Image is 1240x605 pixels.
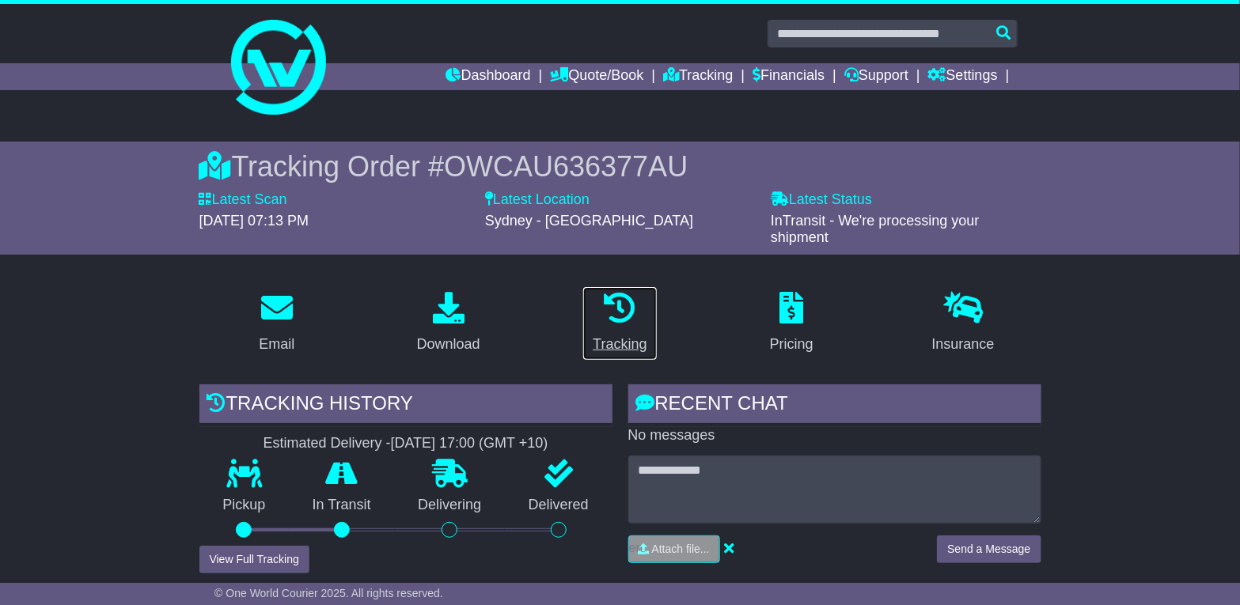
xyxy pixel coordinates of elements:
[417,334,480,355] div: Download
[505,497,612,514] p: Delivered
[753,63,825,90] a: Financials
[199,435,612,452] div: Estimated Delivery -
[928,63,998,90] a: Settings
[485,213,693,229] span: Sydney - [GEOGRAPHIC_DATA]
[199,384,612,427] div: Tracking history
[582,286,657,361] a: Tracking
[932,334,995,355] div: Insurance
[199,149,1041,183] div: Tracking Order #
[770,334,813,355] div: Pricing
[199,546,309,573] button: View Full Tracking
[485,191,590,209] label: Latest Location
[771,213,980,246] span: InTransit - We're processing your shipment
[214,587,443,599] span: © One World Courier 2025. All rights reserved.
[844,63,908,90] a: Support
[259,334,294,355] div: Email
[444,150,688,183] span: OWCAU636377AU
[407,286,491,361] a: Download
[199,213,309,229] span: [DATE] 07:13 PM
[199,497,290,514] p: Pickup
[395,497,506,514] p: Delivering
[771,191,872,209] label: Latest Status
[550,63,643,90] a: Quote/Book
[289,497,395,514] p: In Transit
[199,191,287,209] label: Latest Scan
[760,286,824,361] a: Pricing
[446,63,531,90] a: Dashboard
[922,286,1005,361] a: Insurance
[593,334,647,355] div: Tracking
[248,286,305,361] a: Email
[663,63,733,90] a: Tracking
[391,435,548,452] div: [DATE] 17:00 (GMT +10)
[937,535,1041,563] button: Send a Message
[628,427,1041,444] p: No messages
[628,384,1041,427] div: RECENT CHAT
